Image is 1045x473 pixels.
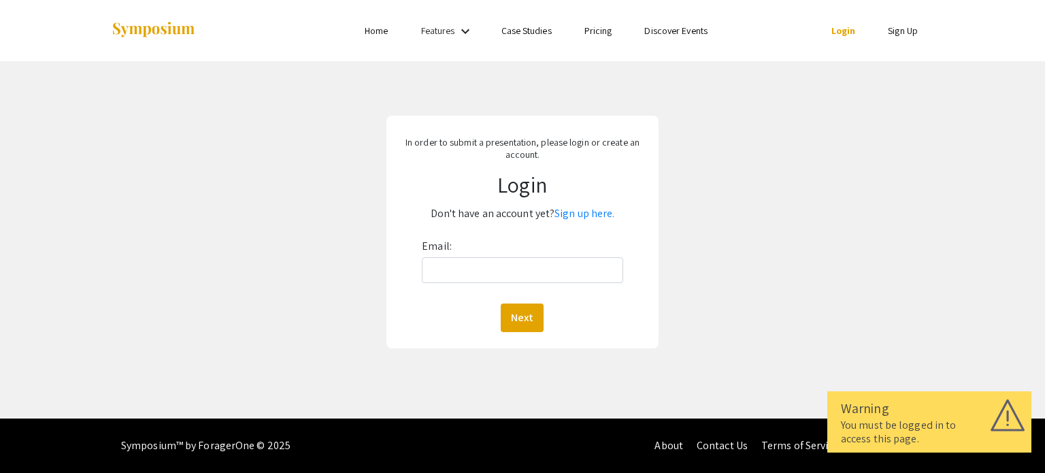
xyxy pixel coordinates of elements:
div: Symposium™ by ForagerOne © 2025 [121,419,291,473]
p: Don't have an account yet? [397,203,648,225]
a: Contact Us [697,438,748,453]
mat-icon: Expand Features list [457,23,474,39]
a: Login [831,25,856,37]
a: Sign Up [888,25,918,37]
p: In order to submit a presentation, please login or create an account. [397,136,648,161]
img: Symposium by ForagerOne [111,21,196,39]
h1: Login [397,172,648,197]
div: You must be logged in to access this page. [841,419,1018,446]
iframe: Chat [987,412,1035,463]
div: Warning [841,398,1018,419]
a: About [654,438,683,453]
a: Home [365,25,388,37]
a: Pricing [584,25,612,37]
a: Features [421,25,455,37]
a: Sign up here. [554,206,614,221]
label: Email: [422,235,452,257]
a: Case Studies [501,25,552,37]
a: Discover Events [644,25,708,37]
button: Next [501,304,544,332]
a: Terms of Service [761,438,839,453]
